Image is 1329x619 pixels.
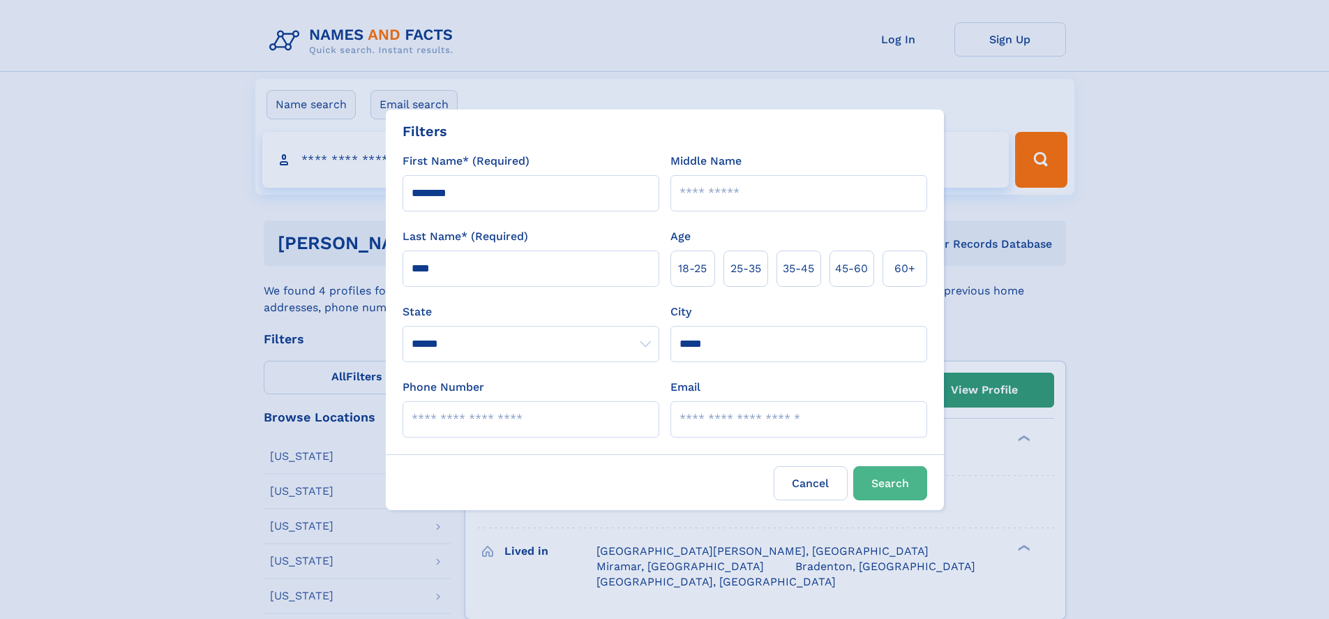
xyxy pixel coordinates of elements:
span: 18‑25 [678,260,707,277]
div: Filters [403,121,447,142]
label: Cancel [774,466,848,500]
label: First Name* (Required) [403,153,530,170]
label: Middle Name [670,153,742,170]
span: 45‑60 [835,260,868,277]
label: State [403,304,659,320]
button: Search [853,466,927,500]
span: 25‑35 [730,260,761,277]
label: Last Name* (Required) [403,228,528,245]
span: 60+ [894,260,915,277]
label: Email [670,379,700,396]
label: City [670,304,691,320]
label: Phone Number [403,379,484,396]
label: Age [670,228,691,245]
span: 35‑45 [783,260,814,277]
